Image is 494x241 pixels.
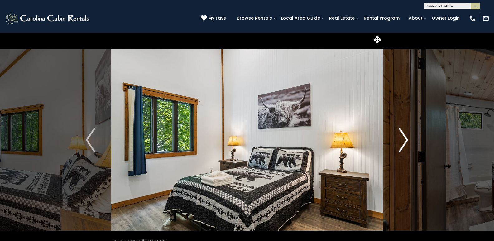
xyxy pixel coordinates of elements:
[429,13,463,23] a: Owner Login
[469,15,476,22] img: phone-regular-white.png
[405,13,426,23] a: About
[278,13,323,23] a: Local Area Guide
[361,13,403,23] a: Rental Program
[234,13,275,23] a: Browse Rentals
[201,15,228,22] a: My Favs
[208,15,226,22] span: My Favs
[399,128,408,152] img: arrow
[86,128,95,152] img: arrow
[5,12,91,25] img: White-1-2.png
[482,15,489,22] img: mail-regular-white.png
[326,13,358,23] a: Real Estate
